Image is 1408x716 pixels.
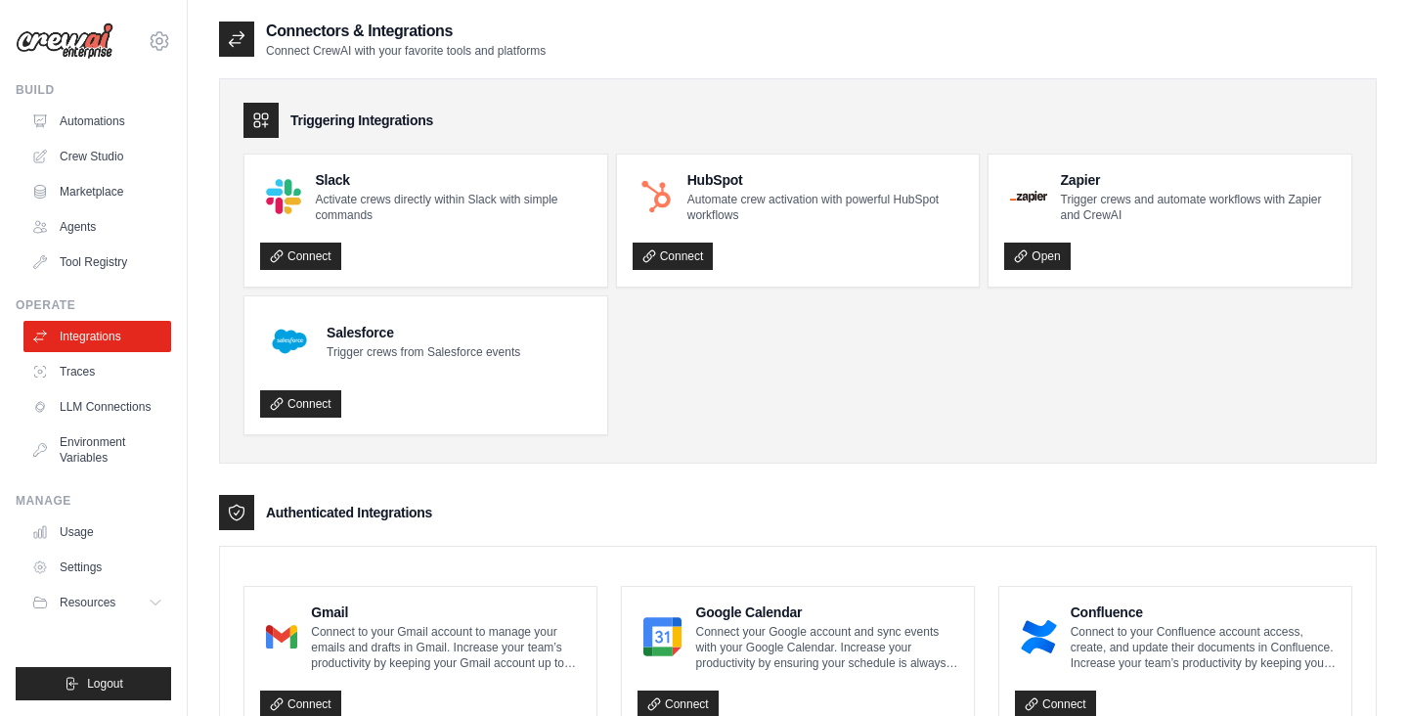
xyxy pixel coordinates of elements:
p: Connect CrewAI with your favorite tools and platforms [266,43,546,59]
img: Gmail Logo [266,617,297,656]
p: Automate crew activation with powerful HubSpot workflows [687,192,964,223]
h4: Google Calendar [695,603,958,622]
img: Confluence Logo [1021,617,1057,656]
h2: Connectors & Integrations [266,20,546,43]
h4: Zapier [1061,170,1336,190]
h3: Authenticated Integrations [266,503,432,522]
a: Automations [23,106,171,137]
a: Integrations [23,321,171,352]
a: Connect [633,243,714,270]
h4: Gmail [311,603,581,622]
a: Marketplace [23,176,171,207]
a: Agents [23,211,171,243]
h3: Triggering Integrations [290,111,433,130]
div: Manage [16,493,171,509]
span: Logout [87,676,123,692]
p: Trigger crews from Salesforce events [327,344,520,360]
img: Zapier Logo [1010,191,1046,202]
a: Usage [23,516,171,548]
div: Operate [16,297,171,313]
img: Slack Logo [266,179,301,214]
div: Build [16,82,171,98]
a: Tool Registry [23,246,171,278]
a: Connect [260,390,341,418]
img: HubSpot Logo [638,179,674,214]
p: Connect your Google account and sync events with your Google Calendar. Increase your productivity... [695,624,958,671]
img: Salesforce Logo [266,318,313,365]
p: Activate crews directly within Slack with simple commands [315,192,591,223]
p: Connect to your Gmail account to manage your emails and drafts in Gmail. Increase your team’s pro... [311,624,581,671]
a: Settings [23,552,171,583]
a: Open [1004,243,1070,270]
a: LLM Connections [23,391,171,423]
a: Environment Variables [23,426,171,473]
p: Trigger crews and automate workflows with Zapier and CrewAI [1061,192,1336,223]
a: Connect [260,243,341,270]
img: Google Calendar Logo [643,617,682,656]
h4: Confluence [1071,603,1336,622]
a: Traces [23,356,171,387]
img: Logo [16,22,113,60]
p: Connect to your Confluence account access, create, and update their documents in Confluence. Incr... [1071,624,1336,671]
button: Logout [16,667,171,700]
h4: HubSpot [687,170,964,190]
h4: Salesforce [327,323,520,342]
button: Resources [23,587,171,618]
span: Resources [60,595,115,610]
a: Crew Studio [23,141,171,172]
h4: Slack [315,170,591,190]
